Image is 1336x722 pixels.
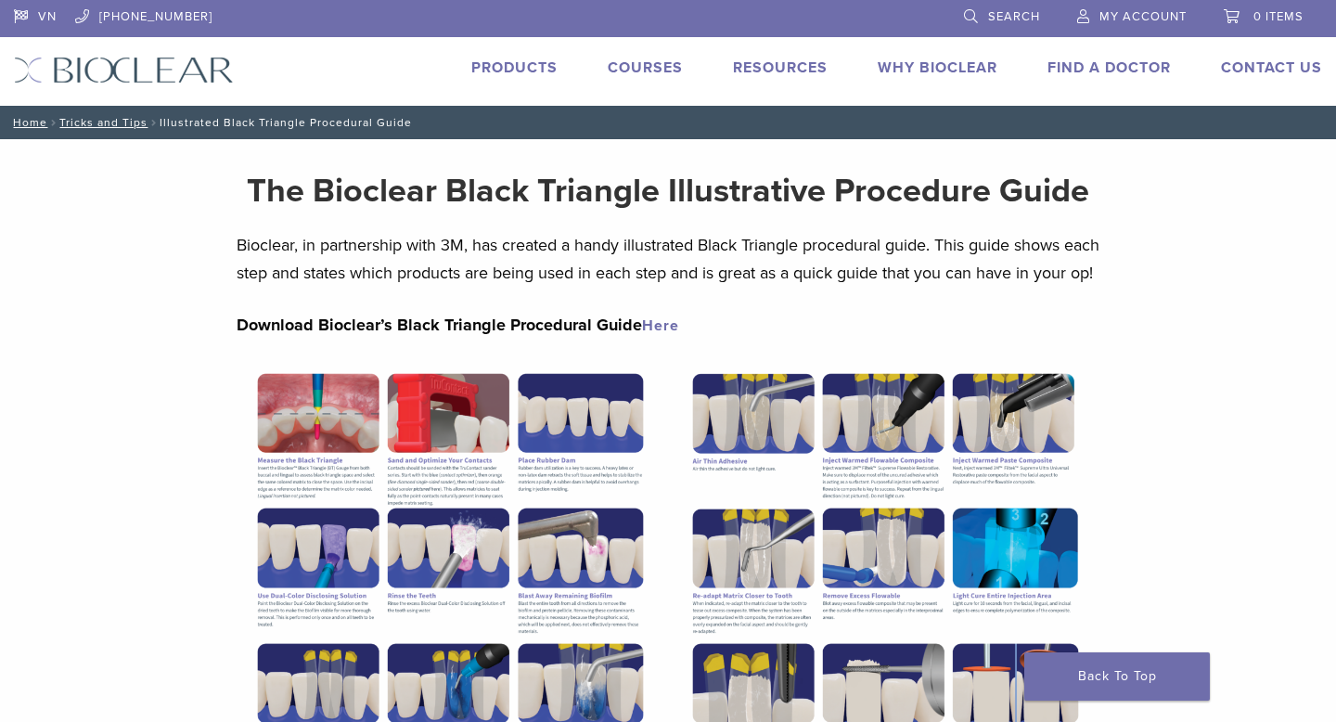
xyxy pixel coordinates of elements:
a: Contact Us [1221,58,1322,77]
a: Find A Doctor [1047,58,1171,77]
span: Search [988,9,1040,24]
span: 0 items [1253,9,1304,24]
strong: Download Bioclear’s Black Triangle Procedural Guide [237,315,679,335]
a: Products [471,58,558,77]
strong: The Bioclear Black Triangle Illustrative Procedure Guide [247,171,1089,211]
a: Why Bioclear [878,58,997,77]
span: / [148,118,160,127]
a: Back To Top [1024,652,1210,701]
span: / [47,118,59,127]
a: Courses [608,58,683,77]
a: Tricks and Tips [59,116,148,129]
a: Resources [733,58,828,77]
img: Bioclear [14,57,234,84]
p: Bioclear, in partnership with 3M, has created a handy illustrated Black Triangle procedural guide... [237,231,1099,287]
a: Here [642,316,679,335]
span: My Account [1099,9,1187,24]
a: Home [7,116,47,129]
